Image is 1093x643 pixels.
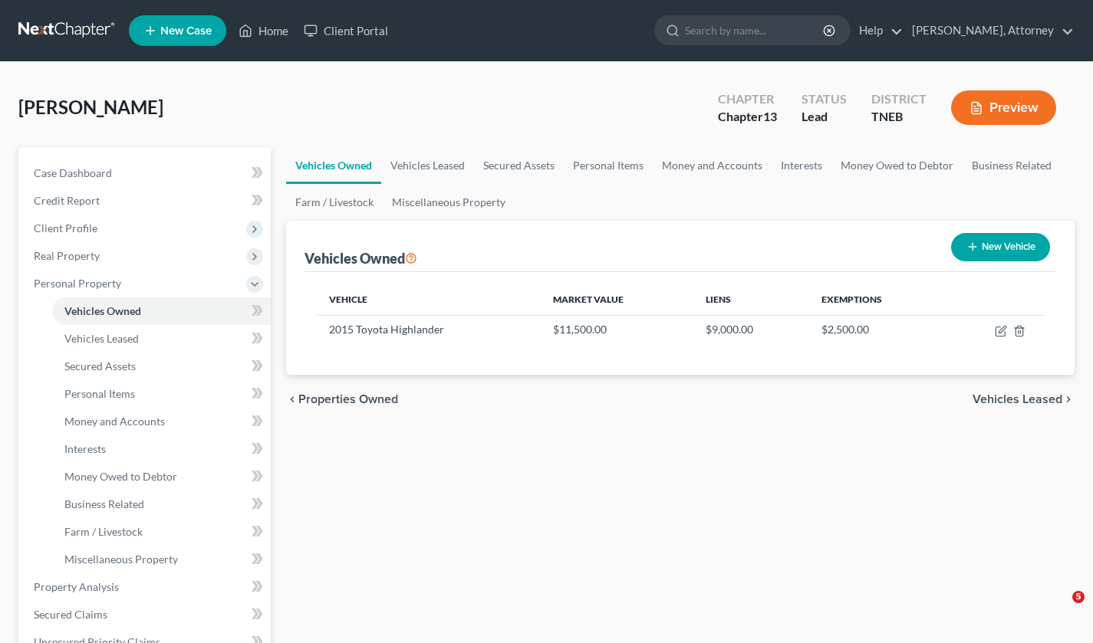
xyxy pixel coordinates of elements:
div: TNEB [871,108,927,126]
i: chevron_left [286,393,298,405]
a: Credit Report [21,187,271,215]
span: Client Profile [34,221,97,235]
div: District [871,90,927,108]
span: 5 [1072,591,1085,603]
a: Farm / Livestock [52,518,271,546]
span: 13 [763,109,777,123]
td: $2,500.00 [809,315,946,344]
span: New Case [160,25,212,37]
span: Personal Property [34,277,121,290]
span: Credit Report [34,194,100,207]
span: Money Owed to Debtor [64,470,177,483]
div: Chapter [718,108,777,126]
a: Vehicles Owned [286,147,381,184]
div: Chapter [718,90,777,108]
span: Farm / Livestock [64,525,143,538]
a: Farm / Livestock [286,184,383,221]
div: Vehicles Owned [305,249,417,267]
span: Vehicles Leased [973,393,1062,405]
button: chevron_left Properties Owned [286,393,398,405]
a: Business Related [963,147,1061,184]
a: Case Dashboard [21,159,271,187]
th: Exemptions [809,284,946,315]
div: Lead [802,108,847,126]
a: Vehicles Leased [52,325,271,353]
span: Properties Owned [298,393,398,405]
span: Personal Items [64,387,135,400]
span: Interests [64,442,106,455]
a: Client Portal [296,17,396,44]
span: Secured Assets [64,359,136,372]
span: Case Dashboard [34,166,112,179]
span: Business Related [64,497,144,510]
a: Secured Assets [52,353,271,380]
a: Interests [772,147,831,184]
div: Status [802,90,847,108]
button: Preview [951,90,1056,125]
span: Vehicles Leased [64,332,139,345]
button: New Vehicle [951,233,1050,261]
a: Money and Accounts [52,408,271,435]
span: Real Property [34,249,100,262]
a: Help [851,17,903,44]
a: Miscellaneous Property [383,184,515,221]
a: Money and Accounts [653,147,772,184]
a: [PERSON_NAME], Attorney [904,17,1074,44]
a: Business Related [52,490,271,518]
th: Liens [693,284,809,315]
a: Property Analysis [21,573,271,601]
td: $11,500.00 [541,315,693,344]
a: Vehicles Owned [52,297,271,325]
span: Secured Claims [34,608,107,621]
a: Personal Items [564,147,653,184]
a: Money Owed to Debtor [52,463,271,490]
span: [PERSON_NAME] [18,96,163,118]
a: Miscellaneous Property [52,546,271,573]
a: Secured Claims [21,601,271,628]
button: Vehicles Leased chevron_right [973,393,1075,405]
th: Vehicle [317,284,541,315]
td: $9,000.00 [693,315,809,344]
a: Personal Items [52,380,271,408]
span: Vehicles Owned [64,304,141,317]
span: Property Analysis [34,580,119,593]
input: Search by name... [685,16,825,44]
a: Interests [52,435,271,463]
span: Money and Accounts [64,415,165,428]
a: Money Owed to Debtor [831,147,963,184]
span: Miscellaneous Property [64,553,178,566]
iframe: Intercom live chat [1041,591,1078,628]
a: Vehicles Leased [381,147,474,184]
a: Secured Assets [474,147,564,184]
th: Market Value [541,284,693,315]
td: 2015 Toyota Highlander [317,315,541,344]
i: chevron_right [1062,393,1075,405]
a: Home [231,17,296,44]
